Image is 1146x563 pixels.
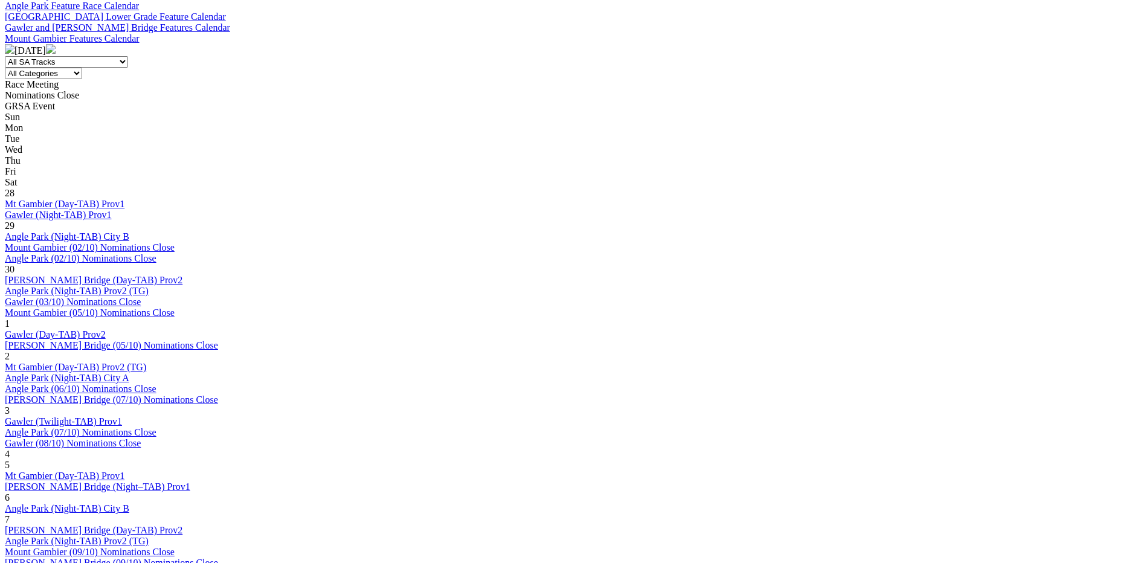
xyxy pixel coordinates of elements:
a: Mount Gambier (05/10) Nominations Close [5,307,175,318]
span: 30 [5,264,14,274]
a: [GEOGRAPHIC_DATA] Lower Grade Feature Calendar [5,11,226,22]
img: chevron-right-pager-white.svg [46,44,56,54]
a: Gawler and [PERSON_NAME] Bridge Features Calendar [5,22,230,33]
span: 28 [5,188,14,198]
span: 7 [5,514,10,524]
span: 1 [5,318,10,329]
a: Angle Park (02/10) Nominations Close [5,253,156,263]
span: 6 [5,492,10,503]
div: Sun [5,112,1141,123]
div: Sat [5,177,1141,188]
a: Angle Park (07/10) Nominations Close [5,427,156,437]
div: Tue [5,134,1141,144]
a: [PERSON_NAME] Bridge (Day-TAB) Prov2 [5,275,182,285]
div: Wed [5,144,1141,155]
a: Angle Park (Night-TAB) Prov2 (TG) [5,536,149,546]
a: [PERSON_NAME] Bridge (Night–TAB) Prov1 [5,481,190,492]
div: [DATE] [5,44,1141,56]
a: Angle Park Feature Race Calendar [5,1,139,11]
div: Mon [5,123,1141,134]
a: Angle Park (Night-TAB) City A [5,373,129,383]
a: [PERSON_NAME] Bridge (05/10) Nominations Close [5,340,218,350]
a: Gawler (Twilight-TAB) Prov1 [5,416,122,426]
a: Angle Park (Night-TAB) Prov2 (TG) [5,286,149,296]
div: Nominations Close [5,90,1141,101]
a: Angle Park (Night-TAB) City B [5,231,129,242]
a: Angle Park (Night-TAB) City B [5,503,129,513]
span: 29 [5,220,14,231]
a: Mount Gambier (02/10) Nominations Close [5,242,175,253]
a: [PERSON_NAME] Bridge (Day-TAB) Prov2 [5,525,182,535]
div: Race Meeting [5,79,1141,90]
img: chevron-left-pager-white.svg [5,44,14,54]
div: Fri [5,166,1141,177]
a: Gawler (Night-TAB) Prov1 [5,210,111,220]
div: Thu [5,155,1141,166]
a: Mt Gambier (Day-TAB) Prov1 [5,199,124,209]
a: Mt Gambier (Day-TAB) Prov2 (TG) [5,362,146,372]
a: Gawler (Day-TAB) Prov2 [5,329,106,339]
span: 4 [5,449,10,459]
span: 2 [5,351,10,361]
a: Gawler (03/10) Nominations Close [5,297,141,307]
a: Mount Gambier (09/10) Nominations Close [5,547,175,557]
a: Gawler (08/10) Nominations Close [5,438,141,448]
span: 3 [5,405,10,416]
a: Angle Park (06/10) Nominations Close [5,384,156,394]
a: [PERSON_NAME] Bridge (07/10) Nominations Close [5,394,218,405]
a: Mt Gambier (Day-TAB) Prov1 [5,471,124,481]
a: Mount Gambier Features Calendar [5,33,140,43]
div: GRSA Event [5,101,1141,112]
span: 5 [5,460,10,470]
